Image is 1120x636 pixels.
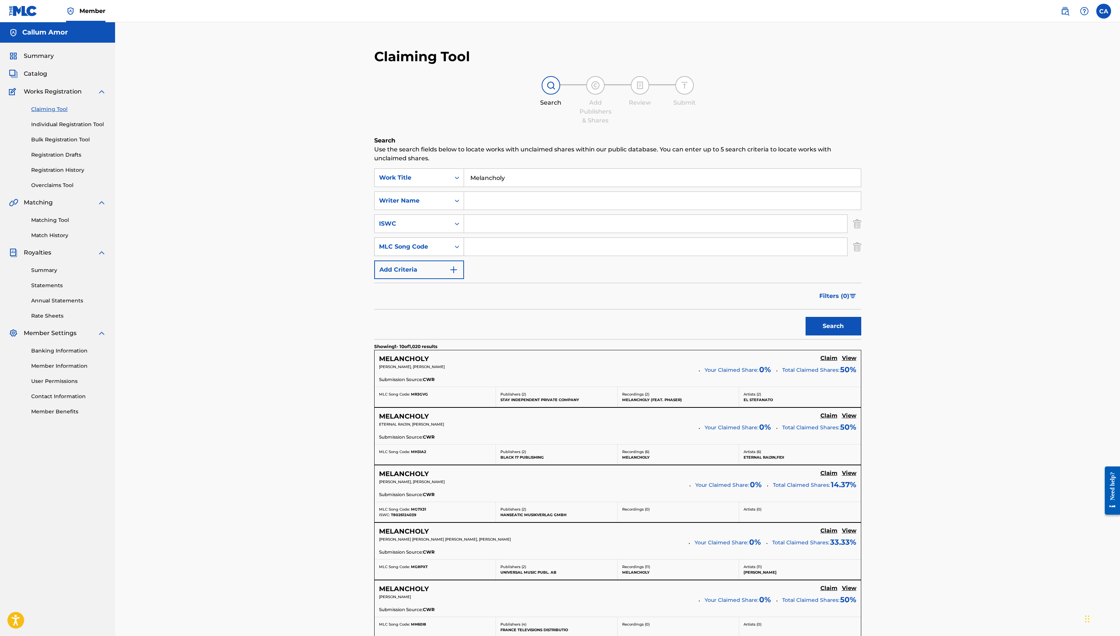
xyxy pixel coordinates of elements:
img: step indicator icon for Search [546,81,555,90]
span: Submission Source: [379,606,423,613]
p: STAY INDEPENDENT PRIVATE COMPANY [500,397,613,403]
img: Delete Criterion [853,214,861,233]
span: [PERSON_NAME] [379,594,411,599]
p: Recordings ( 0 ) [622,622,735,627]
a: Rate Sheets [31,312,106,320]
img: search [1061,7,1070,16]
img: step indicator icon for Submit [680,81,689,90]
span: Member Settings [24,329,76,338]
span: Submission Source: [379,491,423,498]
span: CWR [423,606,435,613]
a: Bulk Registration Tool [31,136,106,144]
a: Registration Drafts [31,151,106,159]
p: Recordings ( 11 ) [622,564,735,570]
img: Summary [9,52,18,60]
span: Filters ( 0 ) [819,292,849,301]
span: [PERSON_NAME] [PERSON_NAME] [PERSON_NAME], [PERSON_NAME] [379,537,511,542]
a: Match History [31,232,106,239]
button: Add Criteria [374,260,464,279]
img: expand [97,198,106,207]
span: 0 % [759,364,771,375]
span: MG8PXT [411,564,428,569]
a: Statements [31,282,106,289]
span: Your Claimed Share: [695,539,748,547]
p: Publishers ( 2 ) [500,449,613,455]
iframe: Chat Widget [1083,600,1120,636]
span: MLC Song Code: [379,392,410,397]
div: Work Title [379,173,446,182]
p: [PERSON_NAME] [744,570,856,575]
p: Recordings ( 0 ) [622,506,735,512]
span: MLC Song Code: [379,622,410,627]
iframe: Resource Center [1099,461,1120,521]
a: Member Benefits [31,408,106,416]
a: Matching Tool [31,216,106,224]
span: Your Claimed Share: [695,481,749,489]
div: Drag [1085,608,1090,630]
p: Artists ( 6 ) [744,449,856,455]
p: Artists ( 0 ) [744,622,856,627]
span: 0 % [749,537,761,548]
p: Artists ( 2 ) [744,391,856,397]
a: Annual Statements [31,297,106,305]
span: MLC Song Code: [379,449,410,454]
img: expand [97,248,106,257]
span: MG7X31 [411,507,426,512]
p: UNIVERSAL MUSIC PUBL. AB [500,570,613,575]
span: 50 % [840,422,856,433]
img: Matching [9,198,18,207]
img: Royalties [9,248,18,257]
img: step indicator icon for Add Publishers & Shares [591,81,600,90]
p: Recordings ( 6 ) [622,449,735,455]
img: filter [850,294,856,298]
a: Public Search [1058,4,1072,19]
img: MLC Logo [9,6,37,16]
img: 9d2ae6d4665cec9f34b9.svg [449,265,458,274]
span: CWR [423,376,435,383]
span: 0 % [759,594,771,605]
span: [PERSON_NAME], [PERSON_NAME] [379,479,445,484]
p: Artists ( 11 ) [744,564,856,570]
p: Artists ( 0 ) [744,506,856,512]
a: Individual Registration Tool [31,121,106,128]
h5: Claim [820,585,837,592]
div: Submit [666,98,703,107]
span: Summary [24,52,54,60]
a: View [842,585,856,593]
h5: View [842,412,856,419]
a: User Permissions [31,377,106,385]
span: CWR [423,549,435,555]
p: HANSEATIC MUSIKVERLAG GMBH [500,512,613,518]
button: Search [806,317,861,335]
span: Your Claimed Share: [705,366,758,374]
span: 0 % [759,422,771,433]
div: User Menu [1096,4,1111,19]
h5: View [842,355,856,362]
a: Claiming Tool [31,105,106,113]
a: View [842,412,856,420]
span: Total Claimed Shares: [782,424,839,431]
div: Writer Name [379,196,446,205]
p: EL STEFANATO [744,397,856,403]
span: CWR [423,434,435,440]
div: Review [621,98,659,107]
span: Total Claimed Shares: [773,482,830,488]
p: MELANCHOLY (FEAT. PHASER) [622,397,735,403]
p: Showing 1 - 10 of 1,020 results [374,343,437,350]
span: MLC Song Code: [379,564,410,569]
p: BLACK 17 PUBLISHING [500,455,613,460]
h5: MELANCHOLY [379,412,429,421]
a: Member Information [31,362,106,370]
img: Member Settings [9,329,18,338]
span: MLC Song Code: [379,507,410,512]
a: Contact Information [31,393,106,400]
h6: Search [374,136,861,145]
span: MR3GVG [411,392,428,397]
a: SummarySummary [9,52,54,60]
button: Filters (0) [815,287,861,305]
span: 50 % [840,364,856,375]
a: View [842,527,856,535]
